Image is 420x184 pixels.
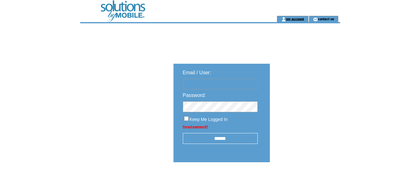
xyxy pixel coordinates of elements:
span: Email / User: [183,70,211,75]
span: Password: [183,93,206,98]
span: Keep Me Logged In [190,117,228,122]
a: my account [286,17,304,21]
a: contact us [318,17,334,21]
img: contact_us_icon.gif [313,17,318,22]
img: account_icon.gif [281,17,286,22]
a: Forgot password? [183,125,208,128]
